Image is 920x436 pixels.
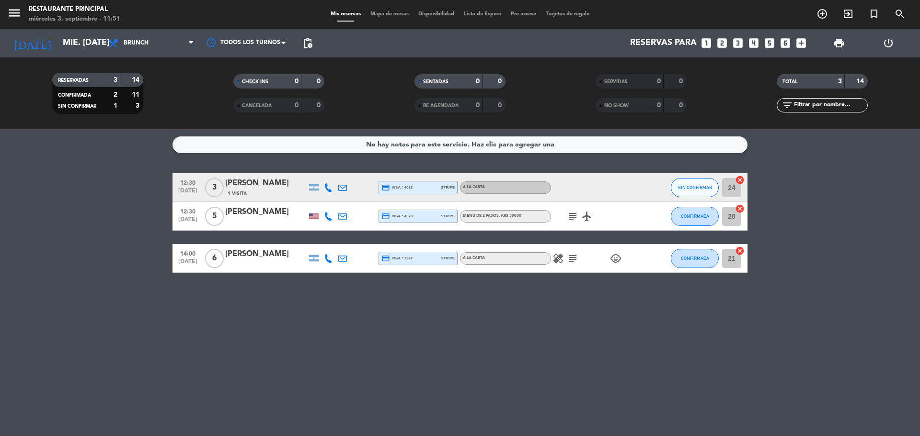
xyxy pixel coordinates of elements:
strong: 0 [679,78,685,85]
span: CONFIRMADA [681,213,709,219]
span: 12:30 [176,205,200,216]
i: looks_5 [763,37,776,49]
span: MENÚ DE 2 PASOS [463,214,521,218]
span: [DATE] [176,216,200,227]
i: add_box [795,37,807,49]
div: LOG OUT [863,29,913,57]
span: visa * 4378 [381,212,413,221]
i: cancel [735,175,745,185]
span: Tarjetas de regalo [541,11,595,17]
span: print [833,37,845,49]
i: menu [7,6,22,20]
span: Disponibilidad [414,11,459,17]
span: Pre-acceso [506,11,541,17]
strong: 0 [498,102,504,109]
strong: 11 [132,91,141,98]
strong: 3 [838,78,842,85]
button: SIN CONFIRMAR [671,178,719,197]
i: credit_card [381,254,390,263]
span: TOTAL [782,79,797,84]
div: Restaurante Principal [29,5,120,14]
span: Lista de Espera [459,11,506,17]
i: looks_3 [732,37,744,49]
strong: 0 [679,102,685,109]
span: CHECK INS [242,79,268,84]
i: power_settings_new [883,37,894,49]
i: search [894,8,906,20]
span: stripe [441,255,455,261]
span: CONFIRMADA [681,256,709,261]
button: menu [7,6,22,23]
span: A LA CARTA [463,256,485,260]
span: [DATE] [176,258,200,269]
i: credit_card [381,212,390,221]
i: healing [552,253,564,264]
span: 1 Visita [228,190,247,198]
span: SENTADAS [423,79,448,84]
span: 14:00 [176,247,200,258]
strong: 3 [136,102,141,109]
span: Mapa de mesas [366,11,414,17]
button: CONFIRMADA [671,249,719,268]
strong: 3 [114,77,117,83]
strong: 0 [476,78,480,85]
strong: 0 [295,78,299,85]
span: stripe [441,213,455,219]
strong: 0 [476,102,480,109]
span: 5 [205,207,224,226]
span: 3 [205,178,224,197]
strong: 0 [295,102,299,109]
span: A LA CARTA [463,185,485,189]
i: airplanemode_active [581,211,593,222]
span: 6 [205,249,224,268]
i: subject [567,211,578,222]
strong: 0 [498,78,504,85]
span: stripe [441,184,455,190]
div: [PERSON_NAME] [225,206,307,218]
i: looks_one [700,37,713,49]
span: CONFIRMADA [58,93,91,98]
div: [PERSON_NAME] [225,177,307,190]
span: [DATE] [176,188,200,199]
strong: 0 [657,102,661,109]
div: miércoles 3. septiembre - 11:51 [29,14,120,24]
strong: 14 [132,77,141,83]
span: RE AGENDADA [423,103,459,108]
i: [DATE] [7,33,58,54]
span: Brunch [124,40,149,46]
button: CONFIRMADA [671,207,719,226]
i: arrow_drop_down [89,37,101,49]
i: exit_to_app [842,8,854,20]
i: looks_6 [779,37,792,49]
strong: 14 [856,78,866,85]
i: looks_4 [747,37,760,49]
i: cancel [735,204,745,213]
span: pending_actions [302,37,313,49]
span: visa * 4013 [381,183,413,192]
i: child_care [610,253,621,264]
i: turned_in_not [868,8,880,20]
span: Mis reservas [326,11,366,17]
div: No hay notas para este servicio. Haz clic para agregar una [366,139,554,150]
span: RESERVADAS [58,78,89,83]
span: , ARS 30000 [499,214,521,218]
i: subject [567,253,578,264]
div: [PERSON_NAME] [225,248,307,260]
i: credit_card [381,183,390,192]
strong: 0 [317,78,322,85]
strong: 1 [114,102,117,109]
span: CANCELADA [242,103,272,108]
span: visa * 1347 [381,254,413,263]
input: Filtrar por nombre... [793,100,867,111]
span: SIN CONFIRMAR [58,104,96,109]
span: 12:30 [176,177,200,188]
span: NO SHOW [604,103,629,108]
span: SIN CONFIRMAR [678,185,712,190]
strong: 0 [657,78,661,85]
strong: 2 [114,91,117,98]
span: Reservas para [630,38,697,48]
i: filter_list [782,100,793,111]
span: SERVIDAS [604,79,628,84]
i: looks_two [716,37,728,49]
i: add_circle_outline [816,8,828,20]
